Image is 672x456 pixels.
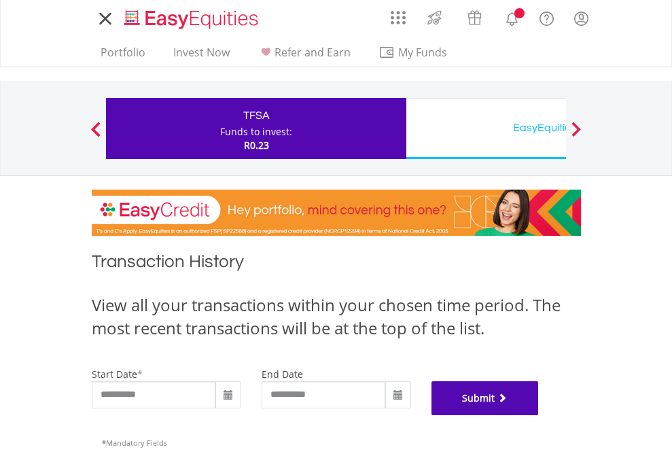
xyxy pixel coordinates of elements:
[529,3,564,31] a: FAQ's and Support
[114,106,398,125] div: TFSA
[382,3,414,25] a: AppsGrid
[119,3,264,31] a: Home page
[275,45,351,60] span: Refer and Earn
[563,128,590,142] button: Next
[92,368,137,381] label: start date
[244,139,269,152] span: R0.23
[391,10,406,25] img: grid-menu-icon.svg
[431,381,539,415] button: Submit
[378,43,467,61] span: My Funds
[82,128,109,142] button: Previous
[95,46,151,67] a: Portfolio
[495,3,529,31] a: Notifications
[102,438,167,448] span: Mandatory Fields
[168,46,235,67] a: Invest Now
[220,125,292,139] div: Funds to invest:
[463,7,486,29] img: vouchers-v2.svg
[122,8,264,31] img: EasyEquities_Logo.png
[92,294,581,340] div: View all your transactions within your chosen time period. The most recent transactions will be a...
[252,46,356,67] a: Refer and Earn
[423,7,446,29] img: thrive-v2.svg
[455,3,495,29] a: Vouchers
[92,190,581,236] img: EasyCredit Promotion Banner
[262,368,303,381] label: end date
[564,3,599,33] a: My Profile
[92,249,581,280] h1: Transaction History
